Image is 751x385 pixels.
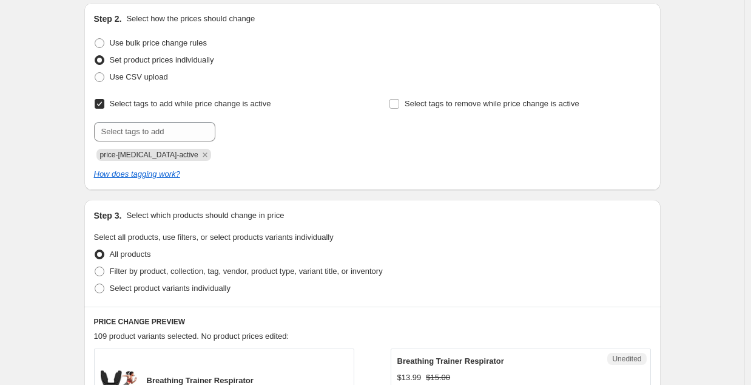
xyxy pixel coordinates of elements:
span: 109 product variants selected. No product prices edited: [94,332,289,341]
span: All products [110,250,151,259]
h6: PRICE CHANGE PREVIEW [94,317,651,327]
span: price-change-job-active [100,151,198,159]
a: How does tagging work? [94,169,180,179]
div: $13.99 [397,372,422,384]
span: Unedited [612,354,641,364]
span: Breathing Trainer Respirator [397,356,504,366]
span: Use CSV upload [110,72,168,81]
span: Set product prices individually [110,55,214,64]
p: Select how the prices should change [126,13,255,25]
span: Breathing Trainer Respirator [147,376,254,385]
span: Select tags to add while price change is active [110,99,271,108]
span: Select tags to remove while price change is active [405,99,579,108]
span: Select product variants individually [110,284,231,293]
h2: Step 2. [94,13,122,25]
strike: $15.00 [426,372,450,384]
p: Select which products should change in price [126,210,284,222]
input: Select tags to add [94,122,215,141]
button: Remove price-change-job-active [200,149,210,160]
h2: Step 3. [94,210,122,222]
span: Filter by product, collection, tag, vendor, product type, variant title, or inventory [110,267,383,276]
span: Use bulk price change rules [110,38,207,47]
span: Select all products, use filters, or select products variants individually [94,233,334,242]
